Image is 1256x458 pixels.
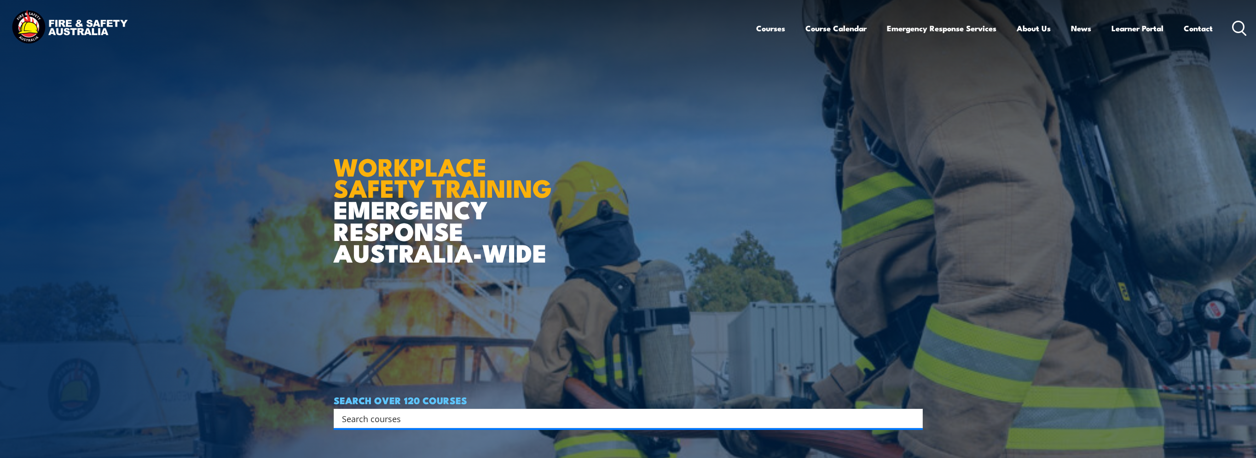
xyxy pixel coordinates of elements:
input: Search input [342,412,903,425]
a: Course Calendar [805,16,867,40]
strong: WORKPLACE SAFETY TRAINING [334,147,552,206]
h4: SEARCH OVER 120 COURSES [334,395,923,405]
a: Contact [1184,16,1213,40]
a: About Us [1017,16,1051,40]
h1: EMERGENCY RESPONSE AUSTRALIA-WIDE [334,132,559,263]
a: Emergency Response Services [887,16,996,40]
a: Learner Portal [1111,16,1163,40]
button: Search magnifier button [907,412,920,425]
a: News [1071,16,1091,40]
a: Courses [756,16,785,40]
form: Search form [344,412,904,425]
